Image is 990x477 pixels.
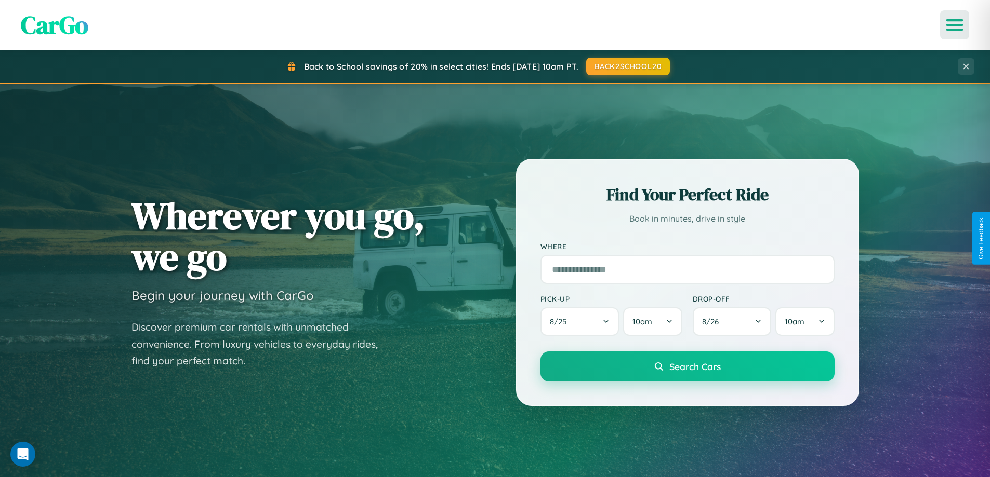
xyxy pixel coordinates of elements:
span: CarGo [21,8,88,42]
span: Back to School savings of 20% in select cities! Ends [DATE] 10am PT. [304,61,578,72]
button: Open menu [940,10,969,39]
label: Where [540,242,835,251]
h3: Begin your journey with CarGo [131,288,314,303]
button: 10am [623,307,682,336]
label: Drop-off [693,294,835,303]
button: Search Cars [540,351,835,381]
div: Give Feedback [978,217,985,260]
p: Discover premium car rentals with unmatched convenience. From luxury vehicles to everyday rides, ... [131,319,391,370]
span: 10am [785,317,804,326]
span: 8 / 26 [702,317,724,326]
button: BACK2SCHOOL20 [586,58,670,75]
label: Pick-up [540,294,682,303]
button: 8/26 [693,307,772,336]
h1: Wherever you go, we go [131,195,425,277]
h2: Find Your Perfect Ride [540,183,835,206]
div: Open Intercom Messenger [10,442,35,467]
span: 10am [632,317,652,326]
span: Search Cars [669,361,721,372]
button: 8/25 [540,307,619,336]
button: 10am [775,307,834,336]
p: Book in minutes, drive in style [540,211,835,226]
span: 8 / 25 [550,317,572,326]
